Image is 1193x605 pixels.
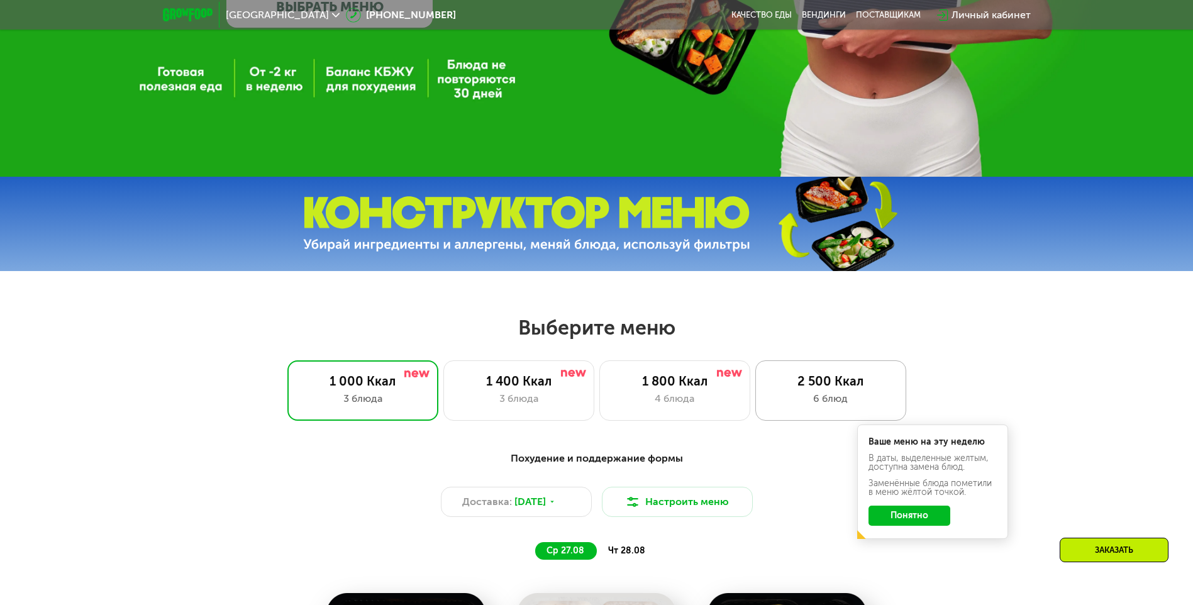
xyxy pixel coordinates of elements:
div: Заказать [1060,538,1168,562]
h2: Выберите меню [40,315,1153,340]
div: 2 500 Ккал [769,374,893,389]
div: 3 блюда [301,391,425,406]
div: Личный кабинет [952,8,1031,23]
div: 1 000 Ккал [301,374,425,389]
div: поставщикам [856,10,921,20]
a: Качество еды [731,10,792,20]
a: [PHONE_NUMBER] [346,8,456,23]
div: 1 400 Ккал [457,374,581,389]
div: 1 800 Ккал [613,374,737,389]
a: Вендинги [802,10,846,20]
button: Понятно [868,506,950,526]
div: Заменённые блюда пометили в меню жёлтой точкой. [868,479,997,497]
span: Доставка: [462,494,512,509]
div: Похудение и поддержание формы [225,451,969,467]
div: 4 блюда [613,391,737,406]
span: [DATE] [514,494,546,509]
div: 6 блюд [769,391,893,406]
span: чт 28.08 [608,545,645,556]
button: Настроить меню [602,487,753,517]
div: 3 блюда [457,391,581,406]
span: [GEOGRAPHIC_DATA] [226,10,329,20]
div: В даты, выделенные желтым, доступна замена блюд. [868,454,997,472]
span: ср 27.08 [547,545,584,556]
div: Ваше меню на эту неделю [868,438,997,447]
